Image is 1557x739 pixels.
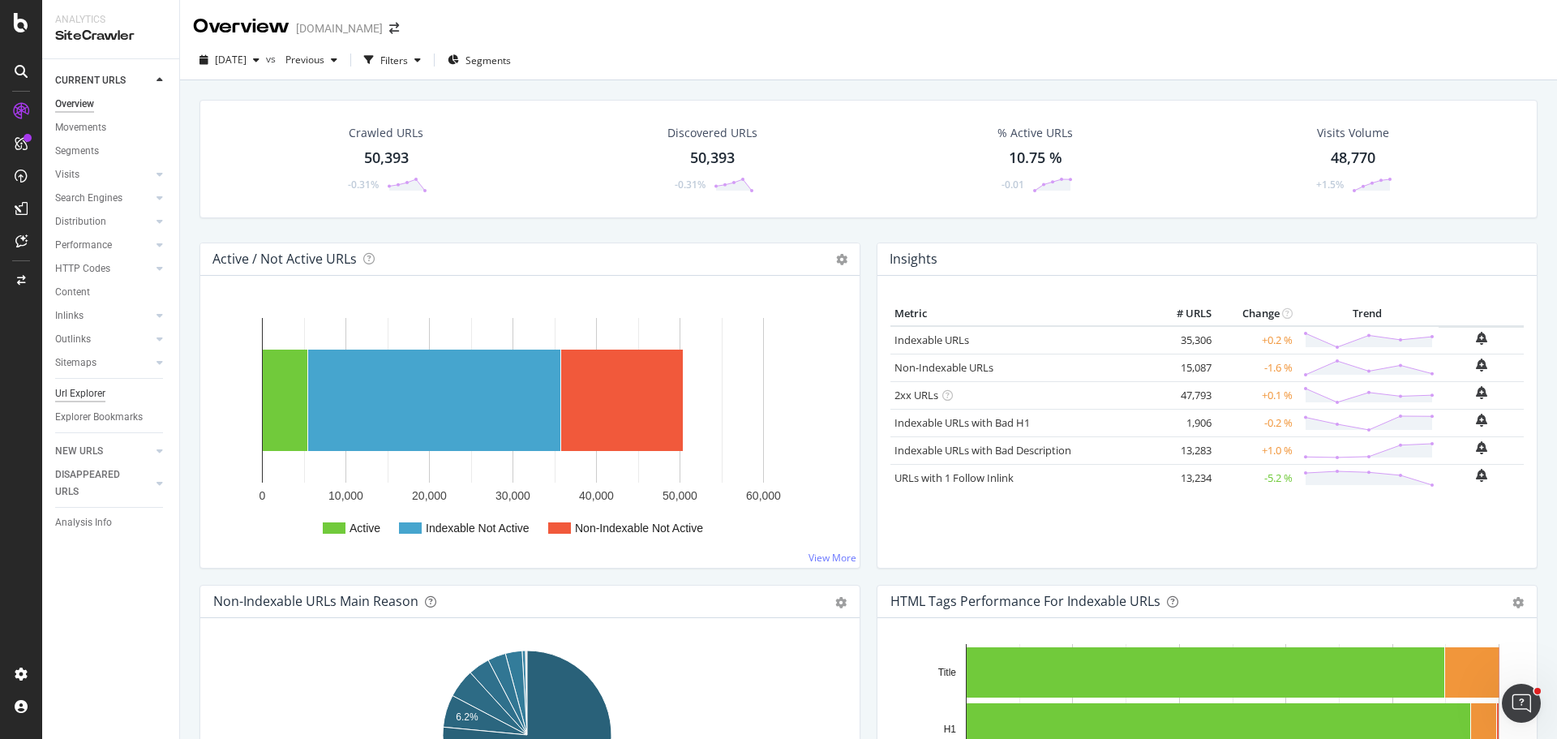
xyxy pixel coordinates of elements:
[890,593,1160,609] div: HTML Tags Performance for Indexable URLs
[575,522,703,535] text: Non-Indexable Not Active
[55,72,152,89] a: CURRENT URLS
[55,119,168,136] a: Movements
[55,213,152,230] a: Distribution
[202,96,248,106] div: Mots-clés
[26,42,39,55] img: website_grey.svg
[55,143,168,160] a: Segments
[944,724,957,735] text: H1
[55,284,90,301] div: Content
[380,54,408,67] div: Filters
[894,333,969,347] a: Indexable URLs
[55,237,152,254] a: Performance
[55,260,110,277] div: HTTP Codes
[259,489,266,502] text: 0
[938,667,957,678] text: Title
[1151,409,1216,436] td: 1,906
[358,47,427,73] button: Filters
[465,54,511,67] span: Segments
[663,489,697,502] text: 50,000
[55,166,152,183] a: Visits
[55,27,166,45] div: SiteCrawler
[55,237,112,254] div: Performance
[894,388,938,402] a: 2xx URLs
[1216,436,1297,464] td: +1.0 %
[45,26,79,39] div: v 4.0.25
[1502,684,1541,723] iframe: Intercom live chat
[809,551,856,565] a: View More
[55,190,152,207] a: Search Engines
[675,178,706,191] div: -0.31%
[84,96,125,106] div: Domaine
[1297,302,1439,326] th: Trend
[55,514,168,531] a: Analysis Info
[212,248,357,270] h4: Active / Not Active URLs
[1216,381,1297,409] td: +0.1 %
[890,302,1151,326] th: Metric
[894,443,1071,458] a: Indexable URLs with Bad Description
[55,13,166,27] div: Analytics
[456,711,478,723] text: 6.2%
[1151,464,1216,492] td: 13,234
[894,360,993,375] a: Non-Indexable URLs
[55,385,105,402] div: Url Explorer
[55,443,103,460] div: NEW URLS
[55,514,112,531] div: Analysis Info
[1476,386,1487,399] div: bell-plus
[1476,414,1487,427] div: bell-plus
[184,94,197,107] img: tab_keywords_by_traffic_grey.svg
[66,94,79,107] img: tab_domain_overview_orange.svg
[1476,359,1487,372] div: bell-plus
[55,190,122,207] div: Search Engines
[55,443,152,460] a: NEW URLS
[349,125,423,141] div: Crawled URLs
[55,143,99,160] div: Segments
[894,415,1030,430] a: Indexable URLs with Bad H1
[55,385,168,402] a: Url Explorer
[55,307,152,324] a: Inlinks
[1002,178,1024,191] div: -0.01
[1151,436,1216,464] td: 13,283
[55,331,91,348] div: Outlinks
[890,248,937,270] h4: Insights
[1512,597,1524,608] div: gear
[1316,178,1344,191] div: +1.5%
[328,489,363,502] text: 10,000
[389,23,399,34] div: arrow-right-arrow-left
[348,178,379,191] div: -0.31%
[495,489,530,502] text: 30,000
[1151,326,1216,354] td: 35,306
[350,522,380,535] text: Active
[213,302,841,555] svg: A chart.
[1476,469,1487,482] div: bell-plus
[1476,441,1487,454] div: bell-plus
[266,52,279,66] span: vs
[894,470,1014,485] a: URLs with 1 Follow Inlink
[193,13,290,41] div: Overview
[1216,302,1297,326] th: Change
[213,593,418,609] div: Non-Indexable URLs Main Reason
[279,47,344,73] button: Previous
[26,26,39,39] img: logo_orange.svg
[279,53,324,67] span: Previous
[746,489,781,502] text: 60,000
[1216,409,1297,436] td: -0.2 %
[1151,381,1216,409] td: 47,793
[55,354,97,372] div: Sitemaps
[193,47,266,73] button: [DATE]
[55,72,126,89] div: CURRENT URLS
[55,409,168,426] a: Explorer Bookmarks
[1216,464,1297,492] td: -5.2 %
[1216,354,1297,381] td: -1.6 %
[55,284,168,301] a: Content
[55,466,137,501] div: DISAPPEARED URLS
[42,42,183,55] div: Domaine: [DOMAIN_NAME]
[364,148,409,169] div: 50,393
[1476,332,1487,345] div: bell-plus
[579,489,614,502] text: 40,000
[215,53,247,67] span: 2025 Sep. 20th
[55,260,152,277] a: HTTP Codes
[441,47,517,73] button: Segments
[1317,125,1389,141] div: Visits Volume
[55,331,152,348] a: Outlinks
